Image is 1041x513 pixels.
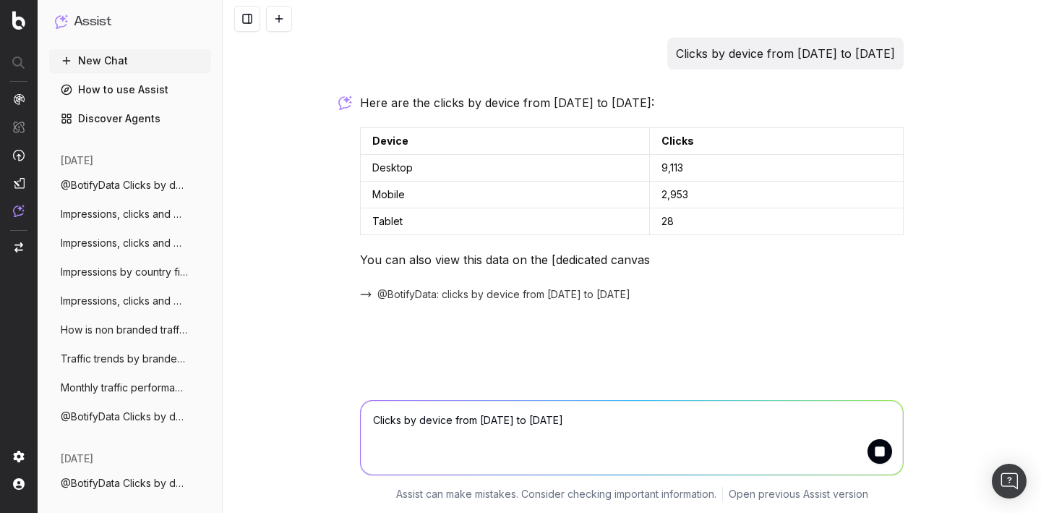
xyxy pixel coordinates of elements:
[49,203,211,226] button: Impressions, clicks and CTR by country a
[13,93,25,105] img: Analytics
[61,153,93,168] span: [DATE]
[61,207,188,221] span: Impressions, clicks and CTR by country a
[49,260,211,284] button: Impressions by country filtered on compl
[650,155,904,182] td: 9,113
[361,182,650,208] td: Mobile
[49,318,211,342] button: How is non branded traffic trending YoY
[13,478,25,490] img: My account
[13,121,25,133] img: Intelligence
[12,11,25,30] img: Botify logo
[377,287,630,302] span: @BotifyData: clicks by device from [DATE] to [DATE]
[13,177,25,189] img: Studio
[49,289,211,313] button: Impressions, clicks and CTR by country a
[49,107,211,130] a: Discover Agents
[361,208,650,235] td: Tablet
[61,294,188,308] span: Impressions, clicks and CTR by country a
[360,250,904,270] p: You can also view this data on the [dedicated canvas
[61,381,188,395] span: Monthly traffic performance across devic
[61,352,188,366] span: Traffic trends by branded vs non branded
[61,410,188,424] span: @BotifyData Clicks by device from 1st Se
[61,451,93,466] span: [DATE]
[676,43,895,64] p: Clicks by device from [DATE] to [DATE]
[55,14,68,28] img: Assist
[61,476,188,491] span: @BotifyData Clicks by device from 1st Se
[49,232,211,255] button: Impressions, clicks and CTR by country a
[13,149,25,161] img: Activation
[992,464,1027,499] div: Ouvrir le Messenger Intercom
[49,174,211,197] button: @BotifyData Clicks by device from 1st Se
[650,128,904,155] td: Clicks
[361,128,650,155] td: Device
[49,405,211,428] button: @BotifyData Clicks by device from 1st Se
[61,178,188,192] span: @BotifyData Clicks by device from 1st Se
[61,265,188,279] span: Impressions by country filtered on compl
[49,376,211,399] button: Monthly traffic performance across devic
[396,487,716,501] p: Assist can make mistakes. Consider checking important information.
[650,182,904,208] td: 2,953
[13,205,25,217] img: Assist
[55,12,205,32] button: Assist
[360,287,630,302] button: @BotifyData: clicks by device from [DATE] to [DATE]
[61,236,188,250] span: Impressions, clicks and CTR by country a
[74,12,111,32] h1: Assist
[14,242,23,253] img: Switch project
[49,347,211,370] button: Traffic trends by branded vs non branded
[49,49,211,72] button: New Chat
[49,78,211,101] a: How to use Assist
[360,93,904,113] p: Here are the clicks by device from [DATE] to [DATE]:
[13,451,25,462] img: Setting
[650,208,904,235] td: 28
[61,323,188,337] span: How is non branded traffic trending YoY
[729,487,868,501] a: Open previous Assist version
[338,96,352,110] img: Botify assist logo
[49,472,211,495] button: @BotifyData Clicks by device from 1st Se
[361,155,650,182] td: Desktop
